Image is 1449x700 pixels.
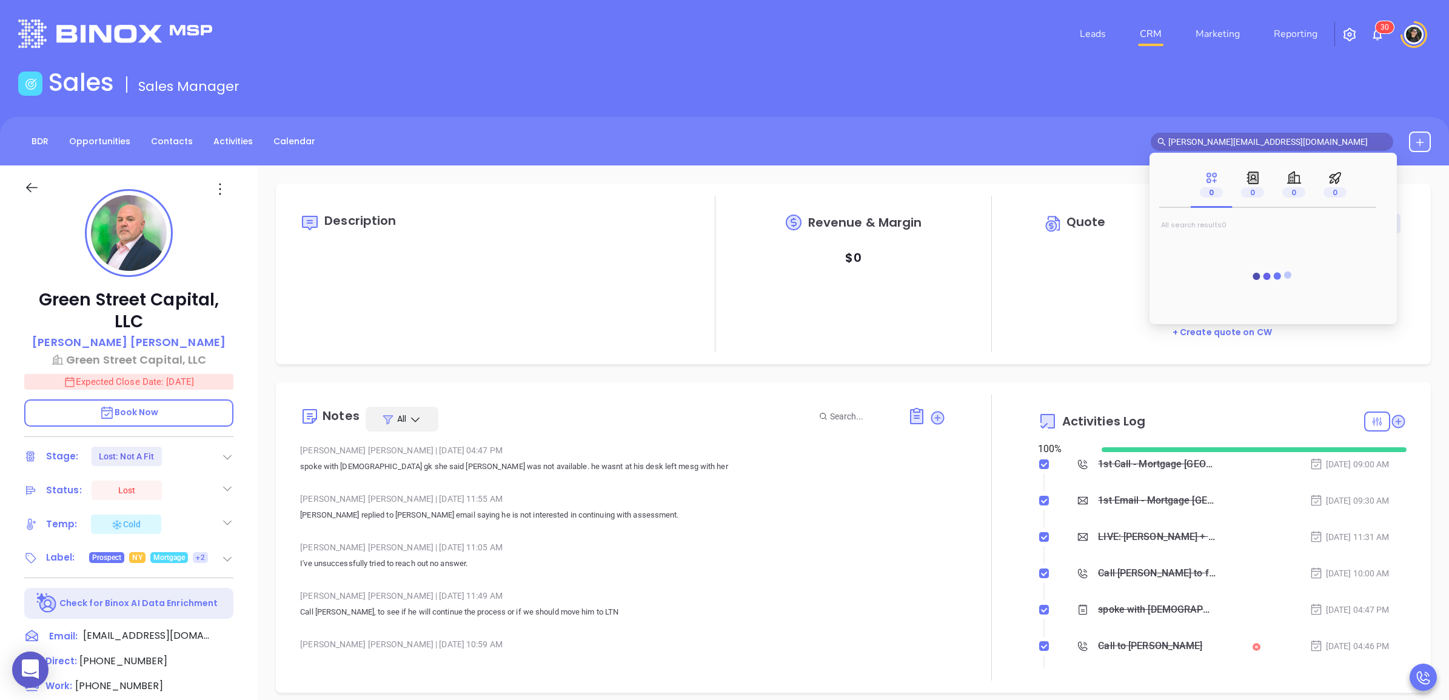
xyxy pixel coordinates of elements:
a: BDR [24,132,56,152]
span: search [1157,138,1166,146]
div: [DATE] 09:00 AM [1310,458,1390,471]
img: Circle dollar [1044,214,1063,233]
span: Description [324,212,396,229]
span: | [435,639,437,649]
img: logo [18,19,212,48]
div: Lost [118,481,135,500]
span: [PHONE_NUMBER] [75,679,163,693]
div: [PERSON_NAME] [PERSON_NAME] [DATE] 10:59 AM [300,635,945,653]
a: Calendar [266,132,323,152]
p: [PERSON_NAME] replied to [PERSON_NAME] email saying he is not interested in continuing with asses... [300,508,945,522]
div: [DATE] 04:46 PM [1310,639,1390,653]
a: Marketing [1191,22,1245,46]
div: Status: [46,481,82,499]
p: I've unsuccessfully tried to reach out no answer. [300,556,945,571]
input: Search... [830,410,894,423]
span: [PHONE_NUMBER] [79,654,167,668]
div: [PERSON_NAME] [PERSON_NAME] [DATE] 11:49 AM [300,587,945,605]
div: Cold [111,517,141,532]
img: user [1404,25,1424,44]
div: LIVE: [PERSON_NAME] + [PERSON_NAME] on The True Cost of a Data Breach [1098,528,1216,546]
div: Call to [PERSON_NAME] [1098,637,1202,655]
div: [DATE] 04:47 PM [1310,603,1390,616]
span: Direct : [45,655,77,667]
div: Lost: Not A Fit [99,447,155,466]
p: $ 0 [845,247,861,268]
div: 1st Email - Mortgage [GEOGRAPHIC_DATA] [1098,492,1216,510]
img: iconNotification [1370,27,1385,42]
span: +2 [196,551,204,564]
span: | [435,445,437,455]
p: Check for Binox AI Data Enrichment [59,597,218,610]
div: [DATE] 10:00 AM [1310,567,1390,580]
img: Ai-Enrich-DaqCidB-.svg [36,593,58,614]
span: 0 [1241,187,1264,198]
a: Reporting [1269,22,1322,46]
button: + Create quote on CW [1169,325,1276,339]
span: NY [132,551,142,564]
div: Call [PERSON_NAME] to follow up [1098,564,1216,582]
span: Work: [45,679,72,692]
span: All [397,413,406,425]
span: 0 [1324,187,1347,198]
span: Email: [49,628,78,644]
span: Revenue & Margin [808,216,922,228]
div: [PERSON_NAME] [PERSON_NAME] [DATE] 04:47 PM [300,441,945,459]
div: Label: [46,548,75,567]
div: [PERSON_NAME] [PERSON_NAME] [DATE] 11:05 AM [300,538,945,556]
span: | [435,494,437,504]
span: Mortgage [153,551,186,564]
img: iconSetting [1342,27,1357,42]
span: Prospect [92,551,122,564]
a: Green Street Capital, LLC [24,352,233,368]
a: Leads [1075,22,1111,46]
h1: Sales [49,68,114,97]
div: spoke with [DEMOGRAPHIC_DATA] gk she said [PERSON_NAME] was not available. he wasnt at his desk l... [1098,601,1216,619]
div: [DATE] 09:30 AM [1310,494,1390,507]
a: Activities [206,132,260,152]
span: | [435,542,437,552]
div: Temp: [46,515,78,533]
div: [DATE] 11:31 AM [1310,530,1390,544]
a: CRM [1135,22,1166,46]
p: Expected Close Date: [DATE] [24,374,233,390]
input: Search… [1168,135,1387,148]
span: 0 [1200,187,1223,198]
span: Activities Log [1062,415,1145,427]
a: [PERSON_NAME] [PERSON_NAME] [32,334,226,352]
p: Green Street Capital, LLC [24,289,233,333]
p: [PERSON_NAME] [PERSON_NAME] [32,334,226,350]
img: profile-user [91,195,167,271]
span: [EMAIL_ADDRESS][DOMAIN_NAME] [83,628,210,643]
p: spoke with [DEMOGRAPHIC_DATA] gk she said [PERSON_NAME] was not available. he wasnt at his desk l... [300,459,945,474]
span: 0 [1282,187,1305,198]
p: Call [PERSON_NAME], to see if he will continue the process or if we should move him to LTN [300,605,945,619]
span: 0 [1385,23,1389,32]
div: 100 % [1038,442,1087,456]
span: Sales Manager [138,77,239,96]
a: Opportunities [62,132,138,152]
div: 1st Call - Mortgage [GEOGRAPHIC_DATA] [1098,455,1216,473]
span: | [435,591,437,601]
sup: 30 [1376,21,1394,33]
a: Contacts [144,132,200,152]
div: Notes [323,410,360,422]
span: Book Now [99,406,159,418]
div: [PERSON_NAME] [PERSON_NAME] [DATE] 11:55 AM [300,490,945,508]
span: All search results 0 [1161,220,1226,230]
span: 3 [1380,23,1385,32]
div: Stage: [46,447,79,465]
span: Quote [1066,213,1106,230]
a: + Create quote on CW [1173,326,1272,338]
